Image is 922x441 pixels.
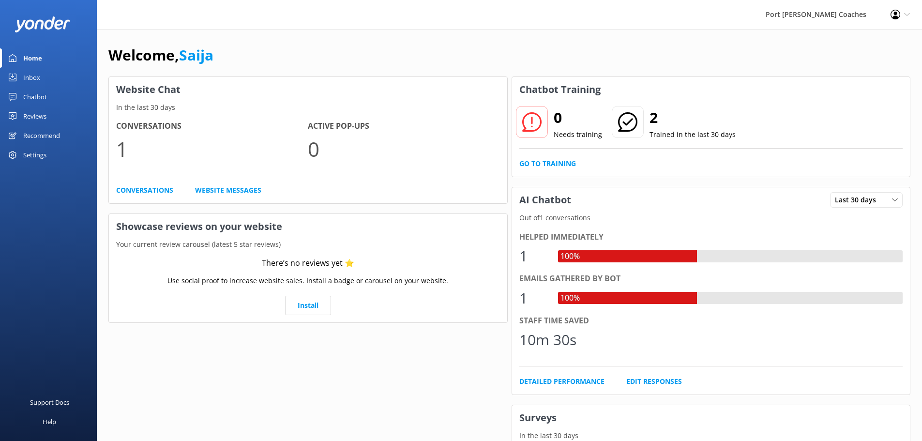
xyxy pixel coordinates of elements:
h3: Showcase reviews on your website [109,214,507,239]
div: Settings [23,145,46,165]
div: Staff time saved [519,315,903,327]
div: Recommend [23,126,60,145]
div: Helped immediately [519,231,903,243]
p: Needs training [554,129,602,140]
h3: Website Chat [109,77,507,102]
a: Saija [179,45,213,65]
p: Your current review carousel (latest 5 star reviews) [109,239,507,250]
div: Reviews [23,106,46,126]
div: There’s no reviews yet ⭐ [262,257,354,270]
p: Trained in the last 30 days [650,129,736,140]
p: In the last 30 days [109,102,507,113]
img: yonder-white-logo.png [15,16,70,32]
div: 10m 30s [519,328,576,351]
h3: Surveys [512,405,910,430]
p: In the last 30 days [512,430,910,441]
div: 100% [558,250,582,263]
p: Use social proof to increase website sales. Install a badge or carousel on your website. [167,275,448,286]
div: Chatbot [23,87,47,106]
h2: 2 [650,106,736,129]
div: Home [23,48,42,68]
div: Support Docs [30,393,69,412]
div: 100% [558,292,582,304]
p: Out of 1 conversations [512,213,910,223]
div: Emails gathered by bot [519,273,903,285]
a: Detailed Performance [519,376,605,387]
a: Go to Training [519,158,576,169]
span: Last 30 days [835,195,882,205]
h4: Active Pop-ups [308,120,499,133]
h4: Conversations [116,120,308,133]
p: 1 [116,133,308,165]
a: Website Messages [195,185,261,196]
a: Edit Responses [626,376,682,387]
a: Install [285,296,331,315]
div: 1 [519,287,548,310]
h2: 0 [554,106,602,129]
a: Conversations [116,185,173,196]
h3: Chatbot Training [512,77,608,102]
div: 1 [519,244,548,268]
div: Inbox [23,68,40,87]
h3: AI Chatbot [512,187,578,213]
h1: Welcome, [108,44,213,67]
div: Help [43,412,56,431]
p: 0 [308,133,499,165]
